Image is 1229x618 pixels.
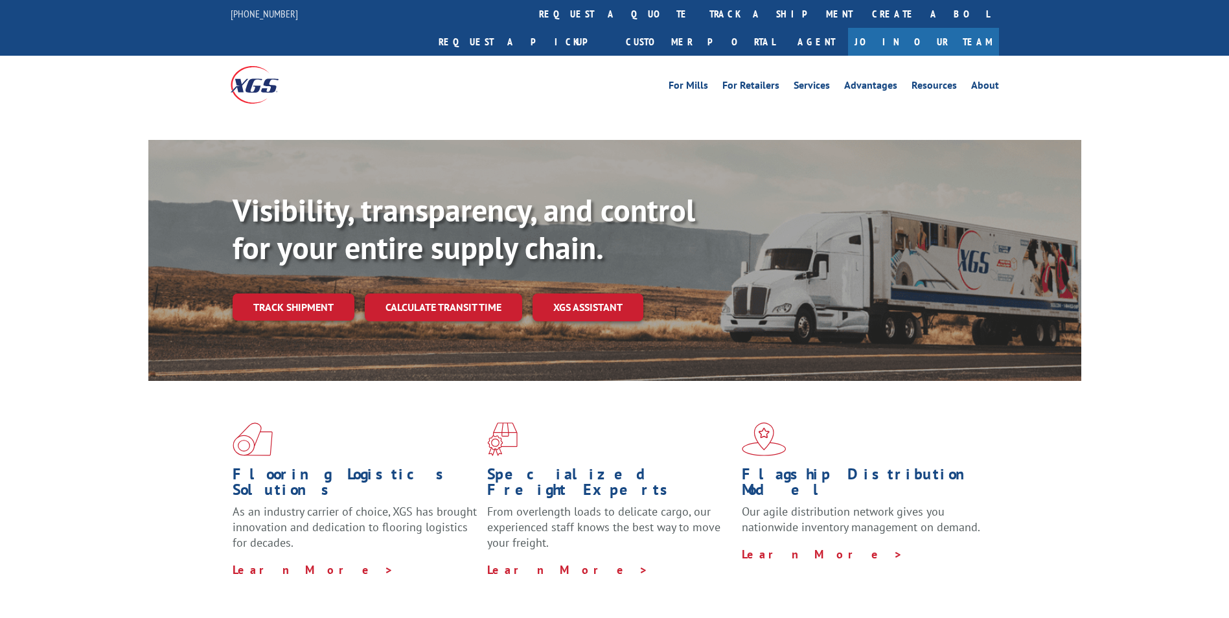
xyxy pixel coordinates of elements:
a: XGS ASSISTANT [533,293,643,321]
span: Our agile distribution network gives you nationwide inventory management on demand. [742,504,980,534]
img: xgs-icon-total-supply-chain-intelligence-red [233,422,273,456]
a: Services [794,80,830,95]
p: From overlength loads to delicate cargo, our experienced staff knows the best way to move your fr... [487,504,732,562]
span: As an industry carrier of choice, XGS has brought innovation and dedication to flooring logistics... [233,504,477,550]
a: Learn More > [233,562,394,577]
h1: Flagship Distribution Model [742,466,987,504]
a: Advantages [844,80,897,95]
a: Agent [785,28,848,56]
a: Request a pickup [429,28,616,56]
a: Learn More > [487,562,649,577]
a: Join Our Team [848,28,999,56]
b: Visibility, transparency, and control for your entire supply chain. [233,190,695,268]
a: Track shipment [233,293,354,321]
img: xgs-icon-flagship-distribution-model-red [742,422,787,456]
a: Calculate transit time [365,293,522,321]
a: [PHONE_NUMBER] [231,7,298,20]
a: Learn More > [742,547,903,562]
h1: Specialized Freight Experts [487,466,732,504]
a: About [971,80,999,95]
a: For Mills [669,80,708,95]
a: Resources [912,80,957,95]
a: Customer Portal [616,28,785,56]
h1: Flooring Logistics Solutions [233,466,477,504]
img: xgs-icon-focused-on-flooring-red [487,422,518,456]
a: For Retailers [722,80,779,95]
